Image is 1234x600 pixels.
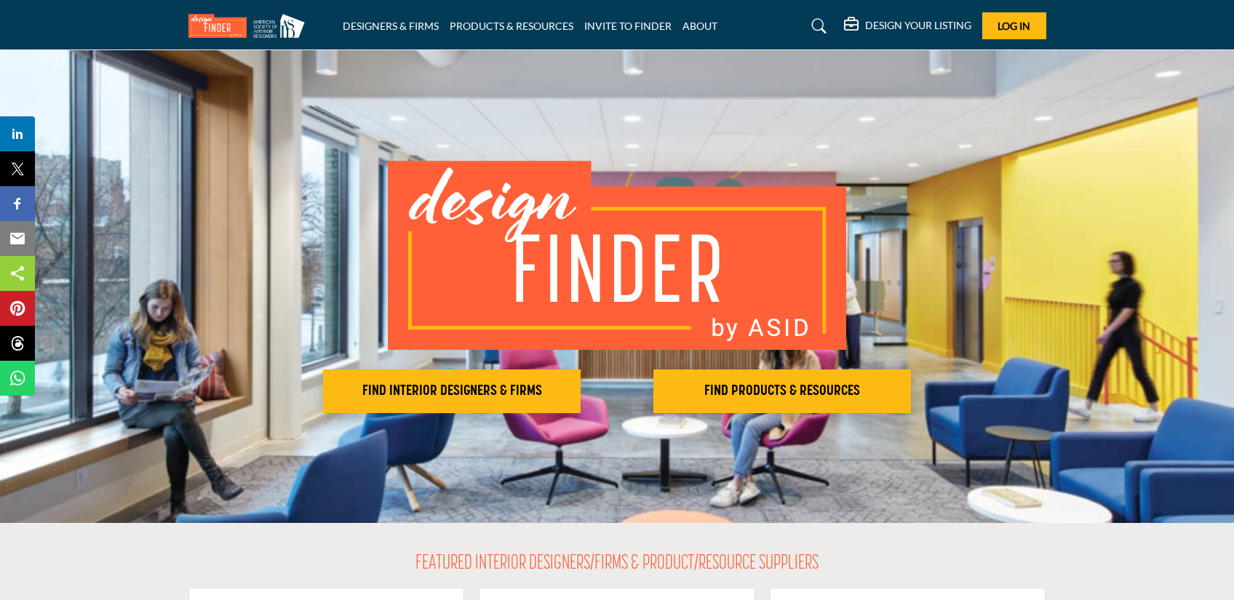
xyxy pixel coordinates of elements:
img: Site Logo [188,14,312,38]
h2: FIND INTERIOR DESIGNERS & FIRMS [327,383,576,400]
button: FIND INTERIOR DESIGNERS & FIRMS [323,369,581,413]
button: Log In [982,12,1046,39]
h2: FEATURED INTERIOR DESIGNERS/FIRMS & PRODUCT/RESOURCE SUPPLIERS [415,552,819,577]
a: PRODUCTS & RESOURCES [450,20,573,32]
a: Search [797,15,836,38]
button: FIND PRODUCTS & RESOURCES [653,369,911,413]
div: DESIGN YOUR LISTING [844,17,971,35]
a: ABOUT [682,20,717,32]
a: INVITE TO FINDER [584,20,672,32]
h5: DESIGN YOUR LISTING [865,19,971,32]
span: Log In [998,20,1030,32]
a: DESIGNERS & FIRMS [343,20,439,32]
img: image [388,161,846,350]
h2: FIND PRODUCTS & RESOURCES [658,383,907,400]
